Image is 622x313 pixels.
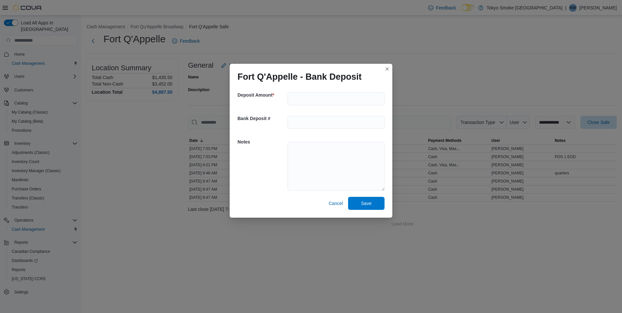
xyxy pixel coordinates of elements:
[329,200,343,207] span: Cancel
[237,135,286,148] h5: Notes
[348,197,385,210] button: Save
[237,88,286,102] h5: Deposit Amount
[237,72,361,82] h1: Fort Q'Appelle - Bank Deposit
[383,65,391,73] button: Closes this modal window
[326,197,345,210] button: Cancel
[237,112,286,125] h5: Bank Deposit #
[361,200,372,207] span: Save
